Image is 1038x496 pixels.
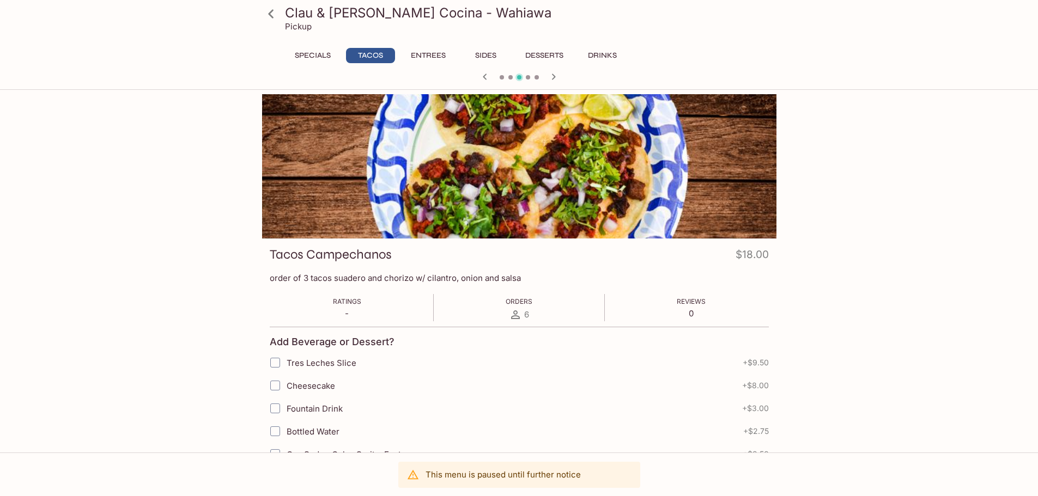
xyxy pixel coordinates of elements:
[287,381,335,391] span: Cheesecake
[270,273,769,283] p: order of 3 tacos suadero and chorizo w/ cilantro, onion and salsa
[333,308,361,319] p: -
[524,309,529,320] span: 6
[333,297,361,305] span: Ratings
[270,246,392,263] h3: Tacos Campechanos
[287,449,405,460] span: Can Soda - Coke, Sprite, Fanta
[677,308,706,319] p: 0
[346,48,395,63] button: Tacos
[506,297,532,305] span: Orders
[736,246,769,267] h4: $18.00
[742,381,769,390] span: + $8.00
[677,297,706,305] span: Reviews
[287,358,356,368] span: Tres Leches Slice
[743,358,769,367] span: + $9.50
[462,48,511,63] button: Sides
[287,426,339,437] span: Bottled Water
[288,48,337,63] button: Specials
[426,469,581,480] p: This menu is paused until further notice
[287,403,343,414] span: Fountain Drink
[743,450,769,458] span: + $2.50
[519,48,569,63] button: Desserts
[742,404,769,413] span: + $3.00
[285,4,772,21] h3: Clau & [PERSON_NAME] Cocina - Wahiawa
[578,48,627,63] button: Drinks
[404,48,453,63] button: Entrees
[270,336,394,348] h4: Add Beverage or Dessert?
[743,427,769,436] span: + $2.75
[262,94,776,238] div: Tacos Campechanos
[285,21,312,32] p: Pickup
